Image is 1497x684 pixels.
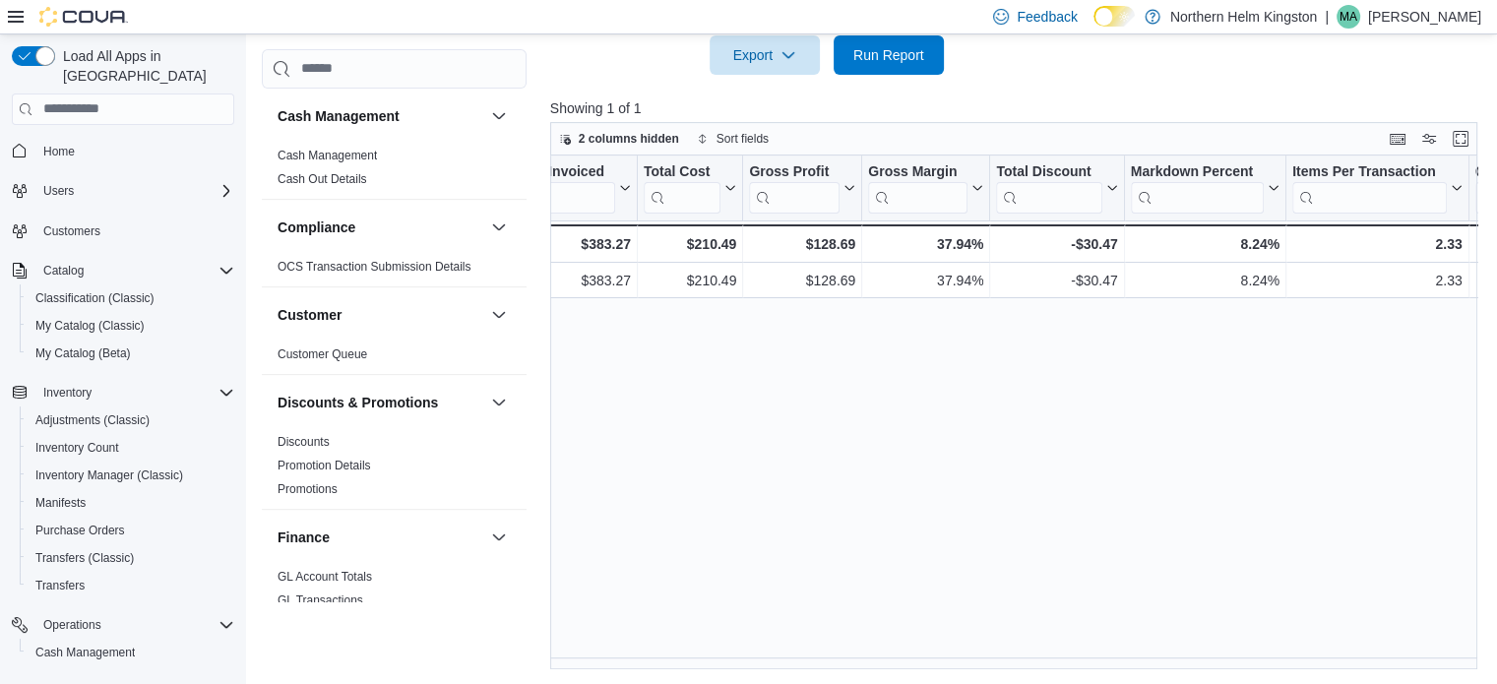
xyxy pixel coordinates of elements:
[278,459,371,472] a: Promotion Details
[749,162,855,213] button: Gross Profit
[278,346,367,362] span: Customer Queue
[262,565,527,620] div: Finance
[28,641,234,664] span: Cash Management
[20,572,242,599] button: Transfers
[513,269,631,292] div: $383.27
[28,286,234,310] span: Classification (Classic)
[1093,27,1094,28] span: Dark Mode
[278,570,372,584] a: GL Account Totals
[513,162,615,181] div: Total Invoiced
[35,412,150,428] span: Adjustments (Classic)
[35,139,234,163] span: Home
[644,232,736,256] div: $210.49
[4,611,242,639] button: Operations
[28,519,234,542] span: Purchase Orders
[4,177,242,205] button: Users
[749,162,840,181] div: Gross Profit
[749,269,855,292] div: $128.69
[28,519,133,542] a: Purchase Orders
[1093,6,1135,27] input: Dark Mode
[278,218,483,237] button: Compliance
[20,517,242,544] button: Purchase Orders
[35,578,85,593] span: Transfers
[35,140,83,163] a: Home
[278,434,330,450] span: Discounts
[868,162,983,213] button: Gross Margin
[868,162,967,181] div: Gross Margin
[28,491,234,515] span: Manifests
[35,290,155,306] span: Classification (Classic)
[278,171,367,187] span: Cash Out Details
[278,482,338,496] a: Promotions
[35,259,234,282] span: Catalog
[20,406,242,434] button: Adjustments (Classic)
[4,217,242,245] button: Customers
[1130,269,1279,292] div: 8.24%
[1292,162,1447,213] div: Items Per Transaction
[1368,5,1481,29] p: [PERSON_NAME]
[28,342,139,365] a: My Catalog (Beta)
[278,106,400,126] h3: Cash Management
[262,342,527,374] div: Customer
[487,104,511,128] button: Cash Management
[43,617,101,633] span: Operations
[1340,5,1357,29] span: MA
[487,391,511,414] button: Discounts & Promotions
[278,593,363,607] a: GL Transactions
[28,641,143,664] a: Cash Management
[4,257,242,284] button: Catalog
[28,342,234,365] span: My Catalog (Beta)
[35,259,92,282] button: Catalog
[28,286,162,310] a: Classification (Classic)
[20,489,242,517] button: Manifests
[1130,162,1263,181] div: Markdown Percent
[487,303,511,327] button: Customer
[35,219,108,243] a: Customers
[20,639,242,666] button: Cash Management
[278,259,471,275] span: OCS Transaction Submission Details
[278,393,438,412] h3: Discounts & Promotions
[43,183,74,199] span: Users
[35,440,119,456] span: Inventory Count
[28,464,234,487] span: Inventory Manager (Classic)
[278,260,471,274] a: OCS Transaction Submission Details
[996,162,1117,213] button: Total Discount
[35,179,234,203] span: Users
[1130,162,1279,213] button: Markdown Percent
[550,98,1487,118] p: Showing 1 of 1
[35,381,99,404] button: Inventory
[28,408,157,432] a: Adjustments (Classic)
[20,312,242,340] button: My Catalog (Classic)
[1386,127,1409,151] button: Keyboard shortcuts
[1325,5,1329,29] p: |
[35,645,135,660] span: Cash Management
[4,379,242,406] button: Inventory
[278,347,367,361] a: Customer Queue
[996,162,1101,181] div: Total Discount
[1449,127,1472,151] button: Enter fullscreen
[996,162,1101,213] div: Total Discount
[996,232,1117,256] div: -$30.47
[868,232,983,256] div: 37.94%
[1170,5,1317,29] p: Northern Helm Kingston
[262,255,527,286] div: Compliance
[278,172,367,186] a: Cash Out Details
[278,481,338,497] span: Promotions
[513,162,631,213] button: Total Invoiced
[28,408,234,432] span: Adjustments (Classic)
[39,7,128,27] img: Cova
[43,263,84,279] span: Catalog
[35,550,134,566] span: Transfers (Classic)
[996,269,1117,292] div: -$30.47
[278,393,483,412] button: Discounts & Promotions
[20,434,242,462] button: Inventory Count
[1292,162,1447,181] div: Items Per Transaction
[28,464,191,487] a: Inventory Manager (Classic)
[1337,5,1360,29] div: Mike Allan
[749,232,855,256] div: $128.69
[28,574,93,597] a: Transfers
[1417,127,1441,151] button: Display options
[551,127,687,151] button: 2 columns hidden
[487,216,511,239] button: Compliance
[278,218,355,237] h3: Compliance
